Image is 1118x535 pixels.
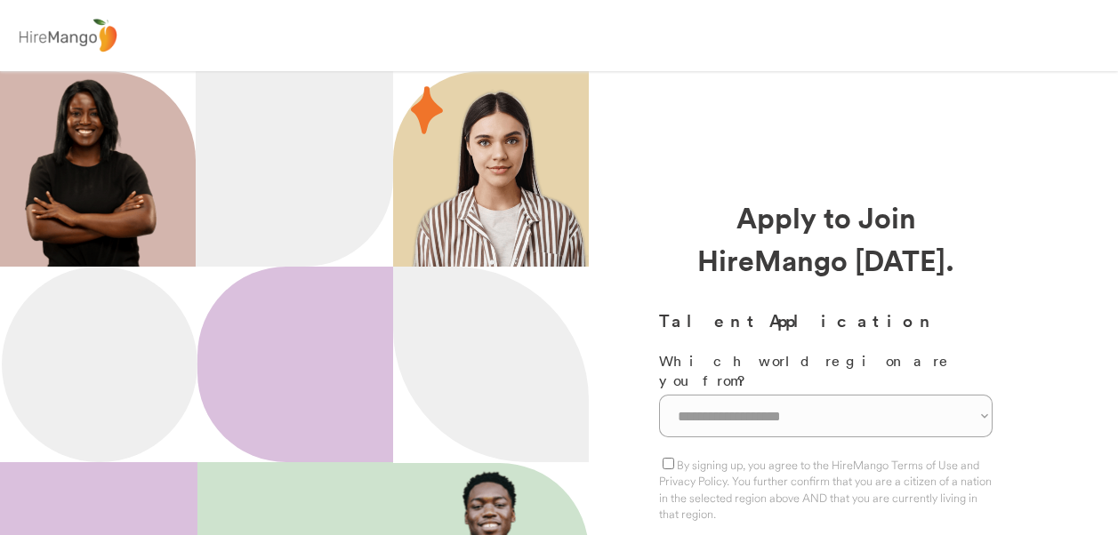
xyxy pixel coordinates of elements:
img: logo%20-%20hiremango%20gray.png [13,15,122,57]
img: Ellipse%2012 [2,267,197,462]
img: hispanic%20woman.png [411,89,589,267]
label: By signing up, you agree to the HireMango Terms of Use and Privacy Policy. You further confirm th... [659,458,992,521]
div: Apply to Join HireMango [DATE]. [659,196,993,281]
img: 29 [411,86,443,134]
h3: Talent Application [659,307,993,333]
div: Which world region are you from? [659,351,993,391]
img: 200x220.png [4,71,177,267]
